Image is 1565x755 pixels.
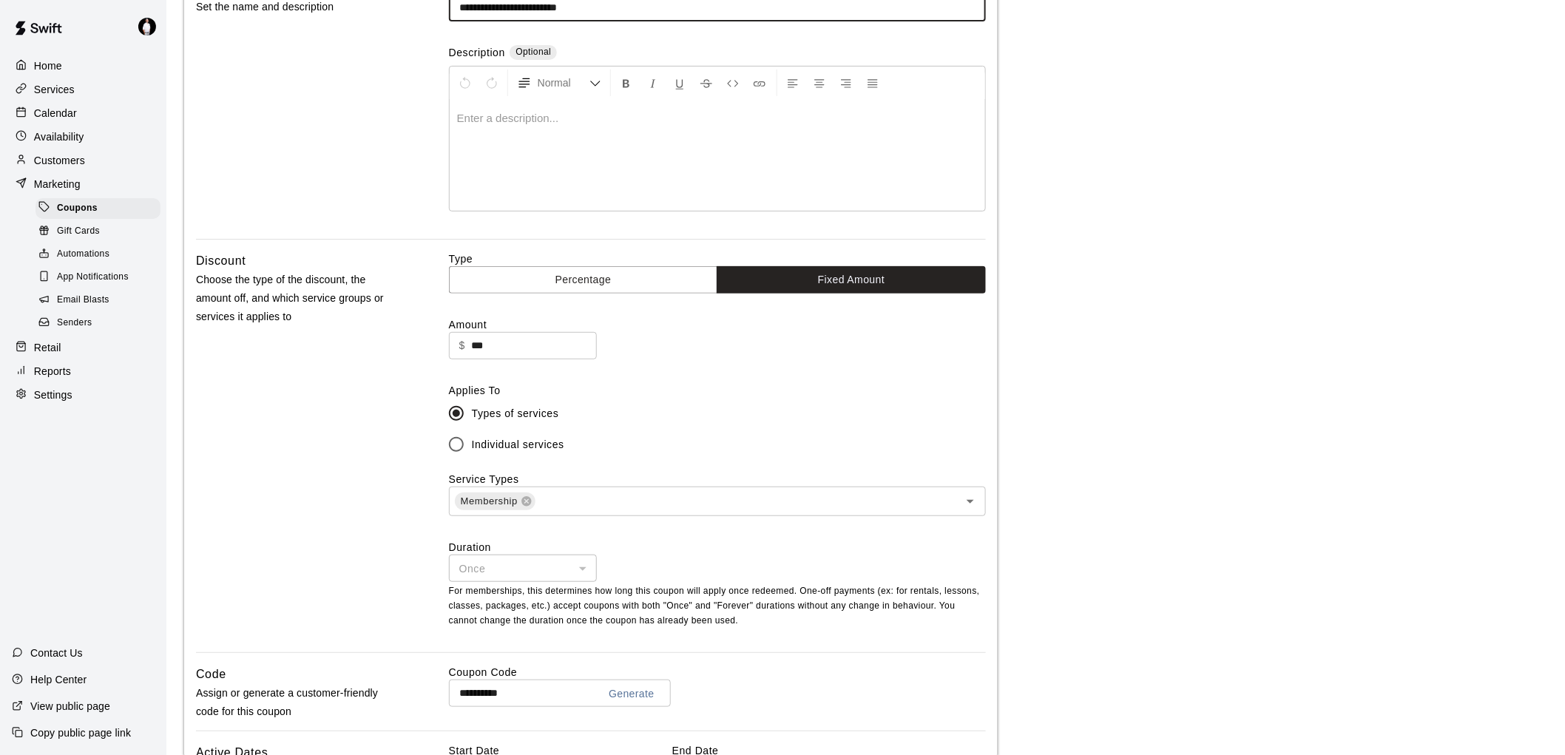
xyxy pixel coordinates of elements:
[30,646,83,660] p: Contact Us
[36,243,166,266] a: Automations
[12,78,155,101] a: Services
[12,336,155,359] a: Retail
[30,725,131,740] p: Copy public page link
[135,12,166,41] div: Travis Hamilton
[717,266,986,294] button: Fixed Amount
[57,316,92,331] span: Senders
[449,540,986,555] label: Duration
[511,70,607,96] button: Formatting Options
[34,82,75,97] p: Services
[34,106,77,121] p: Calendar
[36,313,160,334] div: Senders
[30,699,110,714] p: View public page
[34,177,81,192] p: Marketing
[196,271,402,327] p: Choose the type of the discount, the amount off, and which service groups or services it applies to
[667,70,692,96] button: Format Underline
[12,149,155,172] a: Customers
[614,70,639,96] button: Format Bold
[36,198,160,219] div: Coupons
[780,70,805,96] button: Left Align
[36,289,166,312] a: Email Blasts
[455,494,524,509] span: Membership
[36,312,166,335] a: Senders
[57,201,98,216] span: Coupons
[34,340,61,355] p: Retail
[453,70,478,96] button: Undo
[12,173,155,195] a: Marketing
[860,70,885,96] button: Justify Align
[12,55,155,77] a: Home
[36,221,160,242] div: Gift Cards
[449,555,597,582] div: Once
[449,584,986,629] p: For memberships, this determines how long this coupon will apply once redeemed. One-off payments ...
[694,70,719,96] button: Format Strikethrough
[449,317,986,332] label: Amount
[36,290,160,311] div: Email Blasts
[834,70,859,96] button: Right Align
[747,70,772,96] button: Insert Link
[479,70,504,96] button: Redo
[455,492,535,510] div: Membership
[449,473,519,485] label: Service Types
[196,251,246,271] h6: Discount
[449,383,986,398] label: Applies To
[34,129,84,144] p: Availability
[196,665,226,684] h6: Code
[472,406,559,421] span: Types of services
[603,680,660,708] button: Generate
[36,244,160,265] div: Automations
[449,45,505,62] label: Description
[449,251,986,266] label: Type
[12,360,155,382] a: Reports
[12,102,155,124] a: Calendar
[57,224,100,239] span: Gift Cards
[640,70,666,96] button: Format Italics
[12,126,155,148] a: Availability
[34,153,85,168] p: Customers
[472,437,564,453] span: Individual services
[138,18,156,35] img: Travis Hamilton
[960,491,981,512] button: Open
[57,293,109,308] span: Email Blasts
[720,70,746,96] button: Insert Code
[57,247,109,262] span: Automations
[12,384,155,406] a: Settings
[516,47,551,57] span: Optional
[36,220,166,243] a: Gift Cards
[449,665,986,680] label: Coupon Code
[196,684,402,721] p: Assign or generate a customer-friendly code for this coupon
[34,387,72,402] p: Settings
[807,70,832,96] button: Center Align
[34,364,71,379] p: Reports
[30,672,87,687] p: Help Center
[36,267,160,288] div: App Notifications
[449,266,718,294] button: Percentage
[34,58,62,73] p: Home
[36,266,166,289] a: App Notifications
[57,270,129,285] span: App Notifications
[36,197,166,220] a: Coupons
[459,338,465,353] p: $
[538,75,589,90] span: Normal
